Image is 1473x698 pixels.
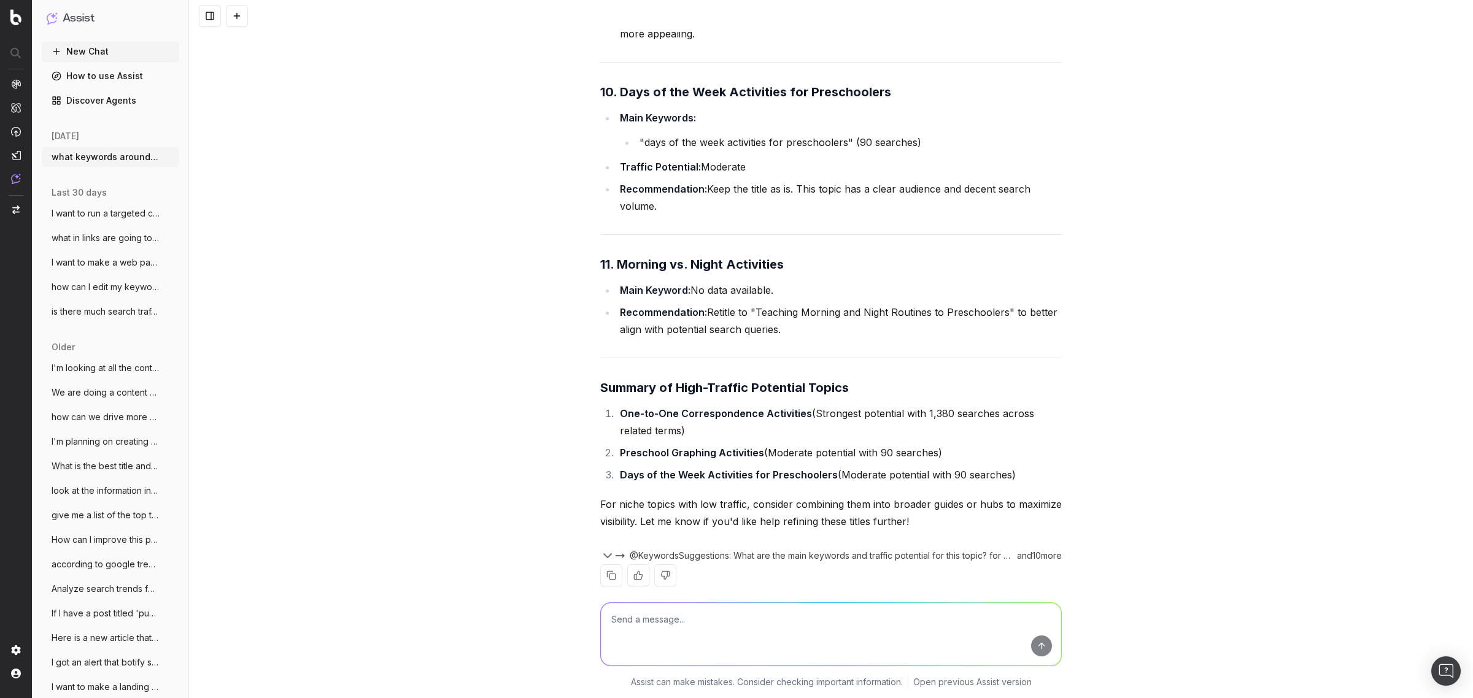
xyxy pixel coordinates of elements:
[42,579,179,599] button: Analyze search trends for: according to
[52,460,160,472] span: What is the best title and URL for this
[42,253,179,272] button: I want to make a web page for this keywo
[42,228,179,248] button: what in links are going to this page? ht
[52,232,160,244] span: what in links are going to this page? ht
[616,180,1062,215] li: Keep the title as is. This topic has a clear audience and decent search volume.
[52,207,160,220] span: I want to run a targeted content campaig
[636,134,1062,151] li: "days of the week activities for preschoolers" (90 searches)
[616,444,1062,461] li: (Moderate potential with 90 searches)
[616,304,1062,338] li: Retitle to "Teaching Morning and Night Routines to Preschoolers" to better align with potential s...
[52,305,160,318] span: is there much search traffic around spec
[52,411,160,423] span: how can we drive more clicks to this web
[11,150,21,160] img: Studio
[42,66,179,86] a: How to use Assist
[52,386,160,399] span: We are doing a content analysis of our w
[52,632,160,644] span: Here is a new article that we are about
[620,161,701,173] strong: Traffic Potential:
[11,174,21,184] img: Assist
[12,205,20,214] img: Switch project
[600,496,1062,530] p: For niche topics with low traffic, consider combining them into broader guides or hubs to maximiz...
[42,147,179,167] button: what keywords around preschool math are
[42,456,179,476] button: What is the best title and URL for this
[11,102,21,113] img: Intelligence
[52,341,75,353] span: older
[42,204,179,223] button: I want to run a targeted content campaig
[620,112,696,124] strong: Main Keywords:
[42,481,179,500] button: look at the information in this article
[11,126,21,137] img: Activation
[913,676,1032,688] a: Open previous Assist version
[42,604,179,623] button: If I have a post titled 'pumpkin colorin
[63,10,95,27] h1: Assist
[620,284,690,296] strong: Main Keyword:
[620,469,838,481] strong: Days of the Week Activities for Preschoolers
[52,681,160,693] span: I want to make a landing page for every
[42,530,179,550] button: How can I improve this page? What Is Ta
[42,277,179,297] button: how can I edit my keyword groups
[620,407,812,420] strong: One-to-One Correspondence Activities
[620,447,764,459] strong: Preschool Graphing Activities
[52,534,160,546] span: How can I improve this page? What Is Ta
[42,677,179,697] button: I want to make a landing page for every
[42,358,179,378] button: I'm looking at all the content on /learn
[52,435,160,448] span: I'm planning on creating a blog post for
[600,257,784,272] strong: 11. Morning vs. Night Activities
[52,256,160,269] span: I want to make a web page for this keywo
[42,91,179,110] a: Discover Agents
[1431,656,1461,686] div: Open Intercom Messenger
[11,645,21,655] img: Setting
[616,158,1062,175] li: Moderate
[52,151,160,163] span: what keywords around preschool math are
[600,380,849,395] strong: Summary of High-Traffic Potential Topics
[615,550,1011,562] button: @KeywordsSuggestions: What are the main keywords and traffic potential for this topic? for "Subit...
[42,42,179,61] button: New Chat
[52,607,160,619] span: If I have a post titled 'pumpkin colorin
[52,558,160,570] span: according to google trends what states i
[42,407,179,427] button: how can we drive more clicks to this web
[616,282,1062,299] li: No data available.
[1011,550,1062,562] div: and 10 more
[42,554,179,574] button: according to google trends what states i
[11,79,21,89] img: Analytics
[616,466,1062,483] li: (Moderate potential with 90 searches)
[620,306,707,318] strong: Recommendation:
[616,405,1062,439] li: (Strongest potential with 1,380 searches across related terms)
[630,550,1011,562] span: @KeywordsSuggestions: What are the main keywords and traffic potential for this topic? for "Subit...
[52,186,107,199] span: last 30 days
[47,12,58,24] img: Assist
[42,432,179,451] button: I'm planning on creating a blog post for
[42,302,179,321] button: is there much search traffic around spec
[52,583,160,595] span: Analyze search trends for: according to
[11,669,21,678] img: My account
[10,9,21,25] img: Botify logo
[52,656,160,669] span: I got an alert that botify sees an incre
[42,653,179,672] button: I got an alert that botify sees an incre
[600,85,891,99] strong: 10. Days of the Week Activities for Preschoolers
[42,628,179,648] button: Here is a new article that we are about
[52,281,160,293] span: how can I edit my keyword groups
[631,676,903,688] p: Assist can make mistakes. Consider checking important information.
[52,362,160,374] span: I'm looking at all the content on /learn
[620,183,707,195] strong: Recommendation:
[52,130,79,142] span: [DATE]
[52,485,160,497] span: look at the information in this article
[52,509,160,521] span: give me a list of the top ten pages of c
[42,505,179,525] button: give me a list of the top ten pages of c
[47,10,174,27] button: Assist
[42,383,179,402] button: We are doing a content analysis of our w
